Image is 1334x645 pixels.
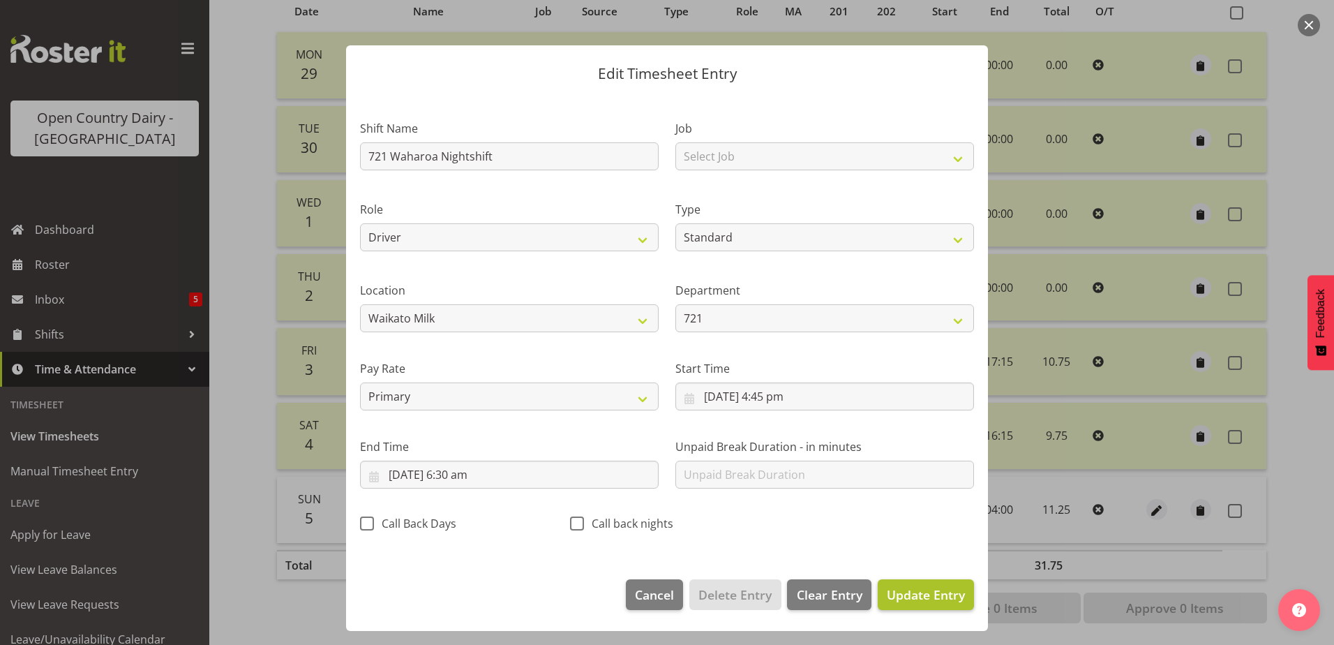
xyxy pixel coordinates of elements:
label: Start Time [675,360,974,377]
span: Feedback [1314,289,1327,338]
button: Delete Entry [689,579,781,610]
span: Update Entry [887,586,965,603]
label: Job [675,120,974,137]
input: Click to select... [360,461,659,489]
p: Edit Timesheet Entry [360,66,974,81]
span: Delete Entry [698,586,772,604]
input: Click to select... [675,383,974,410]
label: Shift Name [360,120,659,137]
label: End Time [360,438,659,455]
button: Feedback - Show survey [1307,275,1334,370]
span: Cancel [635,586,674,604]
span: Call Back Days [374,517,456,531]
span: Call back nights [584,517,673,531]
input: Unpaid Break Duration [675,461,974,489]
img: help-xxl-2.png [1292,603,1306,617]
label: Location [360,282,659,299]
label: Department [675,282,974,299]
button: Cancel [626,579,683,610]
button: Update Entry [878,579,974,610]
label: Type [675,201,974,218]
span: Clear Entry [797,586,862,604]
label: Pay Rate [360,360,659,377]
button: Clear Entry [787,579,871,610]
label: Unpaid Break Duration - in minutes [675,438,974,455]
label: Role [360,201,659,218]
input: Shift Name [360,142,659,170]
